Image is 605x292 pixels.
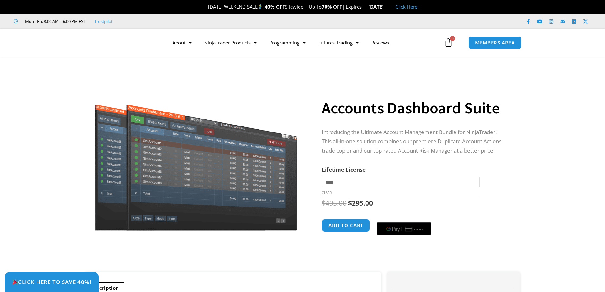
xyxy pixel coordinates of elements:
[365,35,395,50] a: Reviews
[166,35,442,50] nav: Menu
[395,3,417,10] a: Click Here
[24,17,85,25] span: Mon - Fri: 8:00 AM – 6:00 PM EST
[450,36,455,41] span: 0
[475,40,515,45] span: MEMBERS AREA
[468,36,521,49] a: MEMBERS AREA
[263,35,312,50] a: Programming
[322,97,507,119] h1: Accounts Dashboard Suite
[322,166,366,173] label: Lifetime License
[258,4,263,9] img: 🏌️‍♂️
[322,128,507,155] p: Introducing the Ultimate Account Management Bundle for NinjaTrader! This all-in-one solution comb...
[322,199,326,207] span: $
[12,279,18,285] img: 🎉
[322,190,332,195] a: Clear options
[384,4,389,9] img: 🏭
[434,33,462,52] a: 0
[5,272,99,292] a: 🎉Click Here to save 40%!
[322,199,346,207] bdi: 495.00
[368,3,389,10] strong: [DATE]
[201,3,368,10] span: [DATE] WEEKEND SALE Sitewide + Up To | Expires
[377,222,431,235] button: Buy with GPay
[198,35,263,50] a: NinjaTrader Products
[322,3,342,10] strong: 70% OFF
[362,4,367,9] img: ⌛
[166,35,198,50] a: About
[203,4,208,9] img: 🎉
[414,227,424,231] text: ••••••
[265,3,285,10] strong: 40% OFF
[348,199,352,207] span: $
[312,35,365,50] a: Futures Trading
[348,199,373,207] bdi: 295.00
[12,279,91,285] span: Click Here to save 40%!
[94,68,298,231] img: Screenshot 2024-08-26 155710eeeee
[75,31,143,54] img: LogoAI | Affordable Indicators – NinjaTrader
[94,17,113,25] a: Trustpilot
[322,219,370,232] button: Add to cart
